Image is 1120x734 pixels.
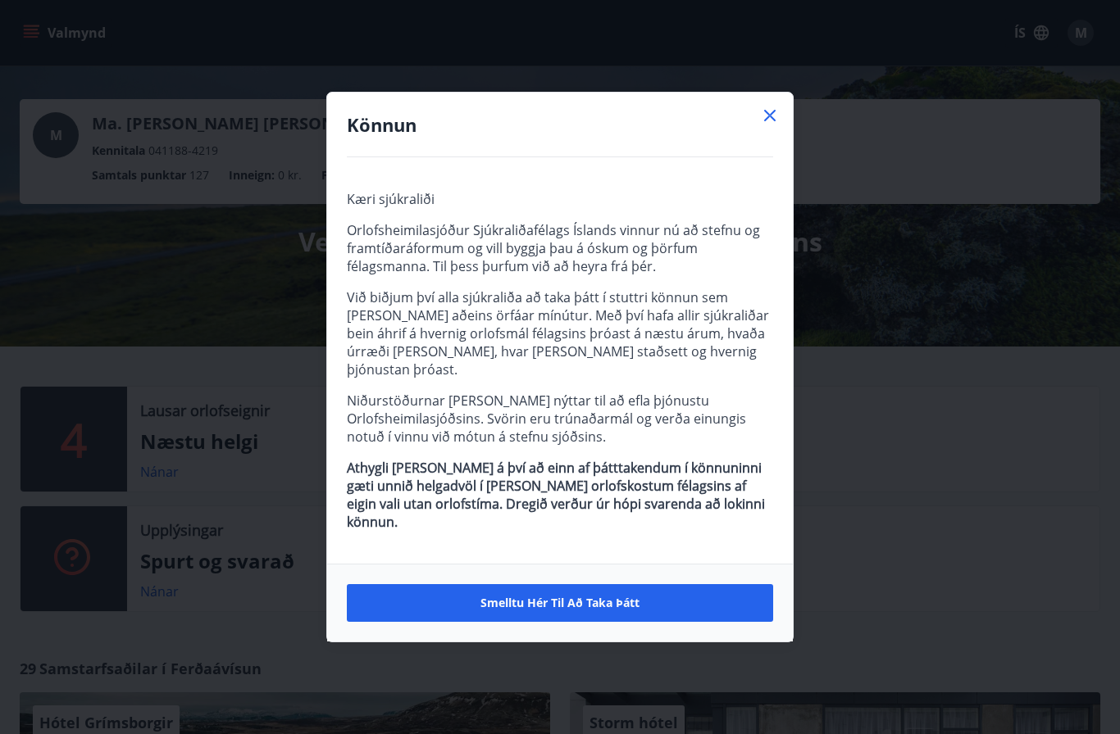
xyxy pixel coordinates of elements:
button: Smelltu hér til að taka þátt [347,584,773,622]
h4: Könnun [347,112,773,137]
strong: Athygli [PERSON_NAME] á því að einn af þátttakendum í könnuninni gæti unnið helgadvöl í [PERSON_N... [347,459,765,531]
span: Smelltu hér til að taka þátt [480,595,640,611]
p: Kæri sjúkraliði [347,190,773,208]
p: Orlofsheimilasjóður Sjúkraliðafélags Íslands vinnur nú að stefnu og framtíðaráformum og vill bygg... [347,221,773,275]
p: Við biðjum því alla sjúkraliða að taka þátt í stuttri könnun sem [PERSON_NAME] aðeins örfáar mínú... [347,288,773,378]
p: Niðurstöðurnar [PERSON_NAME] nýttar til að efla þjónustu Orlofsheimilasjóðsins. Svörin eru trúnað... [347,392,773,446]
